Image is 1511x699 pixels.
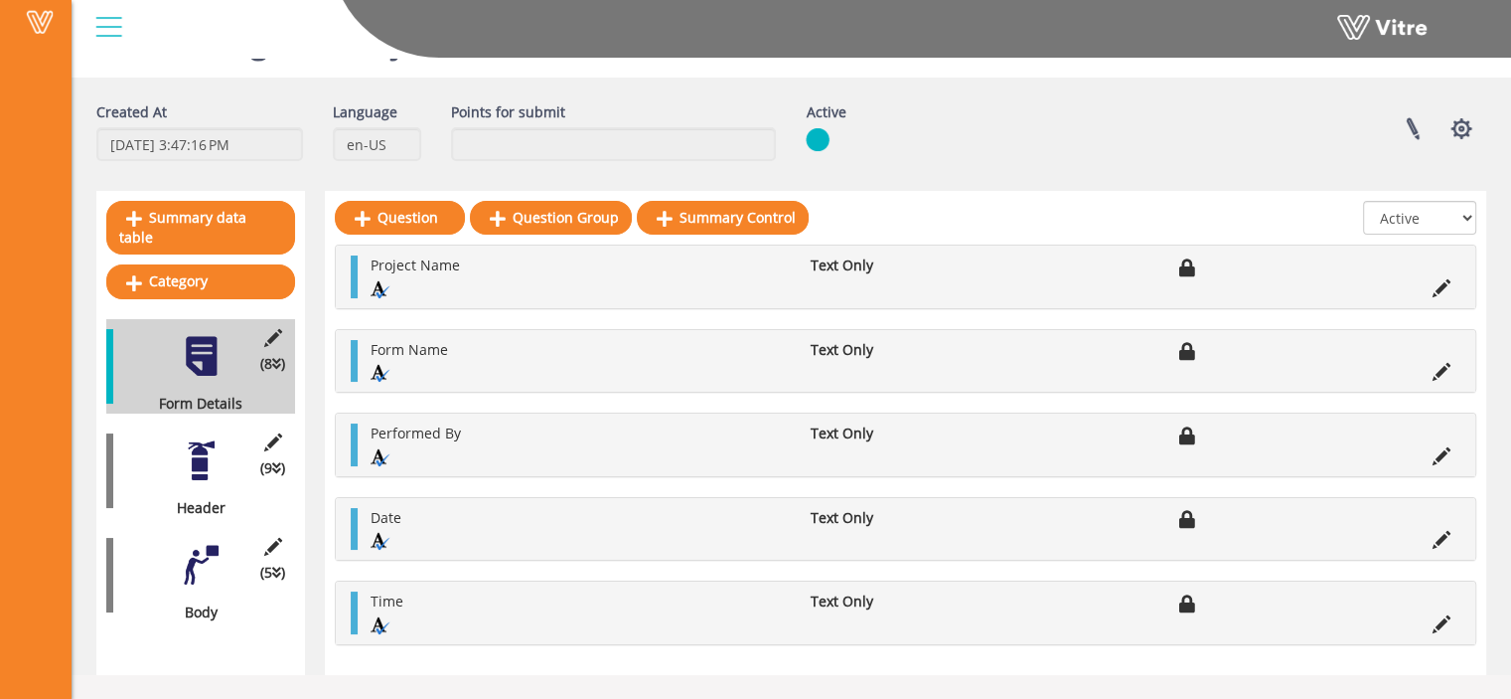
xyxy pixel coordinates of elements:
[801,256,966,275] li: Text Only
[106,264,295,298] a: Category
[260,563,285,583] span: (5 )
[801,592,966,612] li: Text Only
[106,201,295,255] a: Summary data table
[106,603,280,622] div: Body
[333,102,397,122] label: Language
[335,201,465,235] a: Question
[106,394,280,414] div: Form Details
[801,424,966,443] li: Text Only
[371,424,461,442] span: Performed By
[806,102,845,122] label: Active
[371,592,403,611] span: Time
[801,508,966,528] li: Text Only
[371,508,401,527] span: Date
[470,201,632,235] a: Question Group
[637,201,809,235] a: Summary Control
[451,102,565,122] label: Points for submit
[260,458,285,478] span: (9 )
[106,498,280,518] div: Header
[141,4,157,20] img: 145bab0d-ac9d-4db8-abe7-48df42b8fa0a.png
[371,256,460,274] span: Project Name
[260,354,285,374] span: (8 )
[96,102,167,122] label: Created At
[806,127,830,152] img: yes
[801,340,966,360] li: Text Only
[371,340,448,359] span: Form Name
